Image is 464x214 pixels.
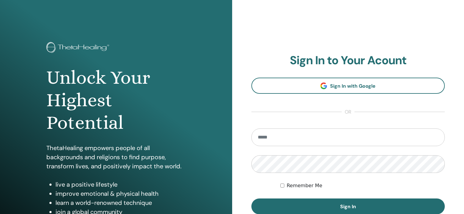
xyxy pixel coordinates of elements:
[56,180,186,189] li: live a positive lifestyle
[280,182,445,189] div: Keep me authenticated indefinitely or until I manually logout
[56,198,186,207] li: learn a world-renowned technique
[46,66,186,134] h1: Unlock Your Highest Potential
[340,203,356,210] span: Sign In
[251,78,445,94] a: Sign In with Google
[330,83,376,89] span: Sign In with Google
[251,54,445,68] h2: Sign In to Your Acount
[342,108,354,116] span: or
[287,182,322,189] label: Remember Me
[46,143,186,171] p: ThetaHealing empowers people of all backgrounds and religions to find purpose, transform lives, a...
[56,189,186,198] li: improve emotional & physical health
